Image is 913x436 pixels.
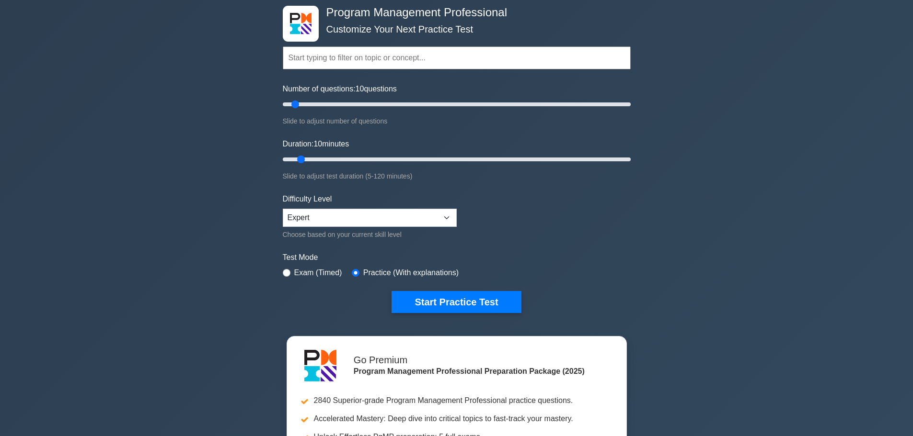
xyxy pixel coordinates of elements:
label: Number of questions: questions [283,83,397,95]
label: Practice (With explanations) [363,267,459,279]
label: Exam (Timed) [294,267,342,279]
button: Start Practice Test [392,291,521,313]
span: 10 [313,140,322,148]
label: Difficulty Level [283,193,332,205]
label: Duration: minutes [283,138,349,150]
div: Slide to adjust test duration (5-120 minutes) [283,170,631,182]
div: Choose based on your current skill level [283,229,457,240]
label: Test Mode [283,252,631,263]
h4: Program Management Professional [323,6,584,20]
input: Start typing to filter on topic or concept... [283,46,631,69]
div: Slide to adjust number of questions [283,115,631,127]
span: 10 [356,85,364,93]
